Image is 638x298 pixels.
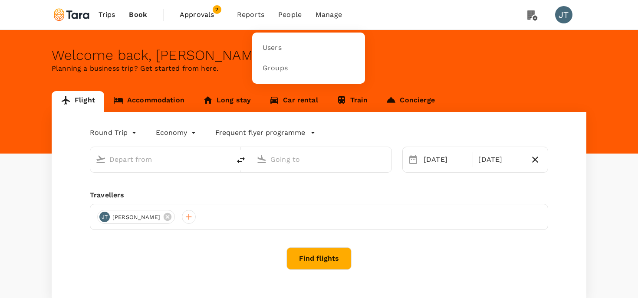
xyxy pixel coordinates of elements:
[475,151,526,168] div: [DATE]
[215,128,316,138] button: Frequent flyer programme
[555,6,572,23] div: JT
[215,128,305,138] p: Frequent flyer programme
[52,63,586,74] p: Planning a business trip? Get started from here.
[107,213,165,222] span: [PERSON_NAME]
[224,158,226,160] button: Open
[156,126,198,140] div: Economy
[263,63,288,73] span: Groups
[180,10,223,20] span: Approvals
[129,10,147,20] span: Book
[286,247,352,270] button: Find flights
[237,10,264,20] span: Reports
[90,126,138,140] div: Round Trip
[52,47,586,63] div: Welcome back , [PERSON_NAME] .
[263,43,282,53] span: Users
[260,91,327,112] a: Car rental
[99,10,115,20] span: Trips
[213,5,221,14] span: 2
[52,5,92,24] img: Tara Climate Ltd
[316,10,342,20] span: Manage
[230,150,251,170] button: delete
[420,151,471,168] div: [DATE]
[97,210,175,224] div: JT[PERSON_NAME]
[90,190,548,200] div: Travellers
[385,158,387,160] button: Open
[278,10,302,20] span: People
[99,212,110,222] div: JT
[257,38,360,58] a: Users
[327,91,377,112] a: Train
[270,153,373,166] input: Going to
[52,91,104,112] a: Flight
[109,153,212,166] input: Depart from
[377,91,444,112] a: Concierge
[257,58,360,79] a: Groups
[194,91,260,112] a: Long stay
[104,91,194,112] a: Accommodation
